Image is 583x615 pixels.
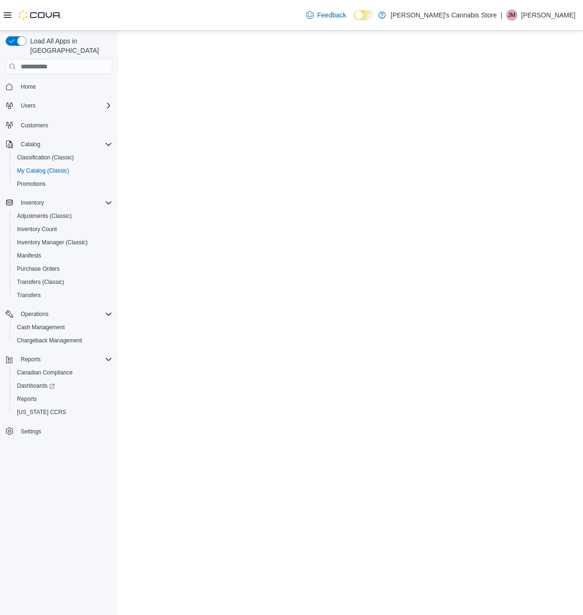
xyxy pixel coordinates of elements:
[17,354,112,365] span: Reports
[21,428,41,435] span: Settings
[2,80,116,93] button: Home
[13,335,86,346] a: Chargeback Management
[508,9,516,21] span: JM
[17,100,112,111] span: Users
[13,263,64,274] a: Purchase Orders
[17,197,112,208] span: Inventory
[13,224,112,235] span: Inventory Count
[13,393,41,405] a: Reports
[17,212,72,220] span: Adjustments (Classic)
[9,406,116,419] button: [US_STATE] CCRS
[21,83,36,91] span: Home
[17,120,52,131] a: Customers
[19,10,61,20] img: Cova
[13,178,50,190] a: Promotions
[17,139,112,150] span: Catalog
[13,165,112,176] span: My Catalog (Classic)
[17,239,88,246] span: Inventory Manager (Classic)
[13,276,68,288] a: Transfers (Classic)
[17,425,112,437] span: Settings
[13,276,112,288] span: Transfers (Classic)
[17,225,57,233] span: Inventory Count
[17,337,82,344] span: Chargeback Management
[13,250,45,261] a: Manifests
[500,9,502,21] p: |
[21,122,48,129] span: Customers
[17,180,46,188] span: Promotions
[9,275,116,289] button: Transfers (Classic)
[21,356,41,363] span: Reports
[17,369,73,376] span: Canadian Compliance
[17,81,112,92] span: Home
[9,321,116,334] button: Cash Management
[9,392,116,406] button: Reports
[6,76,112,463] nav: Complex example
[17,382,55,390] span: Dashboards
[17,408,66,416] span: [US_STATE] CCRS
[21,310,49,318] span: Operations
[17,154,74,161] span: Classification (Classic)
[17,308,52,320] button: Operations
[506,9,517,21] div: James McKenna
[2,138,116,151] button: Catalog
[9,164,116,177] button: My Catalog (Classic)
[17,167,69,175] span: My Catalog (Classic)
[17,426,45,437] a: Settings
[2,118,116,132] button: Customers
[9,379,116,392] a: Dashboards
[13,380,58,391] a: Dashboards
[13,152,78,163] a: Classification (Classic)
[317,10,346,20] span: Feedback
[13,367,112,378] span: Canadian Compliance
[2,307,116,321] button: Operations
[13,210,112,222] span: Adjustments (Classic)
[354,10,374,20] input: Dark Mode
[13,250,112,261] span: Manifests
[13,237,112,248] span: Inventory Manager (Classic)
[13,290,112,301] span: Transfers
[9,334,116,347] button: Chargeback Management
[9,366,116,379] button: Canadian Compliance
[17,291,41,299] span: Transfers
[391,9,497,21] p: [PERSON_NAME]'s Cannabis Store
[13,290,44,301] a: Transfers
[9,236,116,249] button: Inventory Manager (Classic)
[13,178,112,190] span: Promotions
[17,252,41,259] span: Manifests
[13,152,112,163] span: Classification (Classic)
[17,139,44,150] button: Catalog
[13,367,76,378] a: Canadian Compliance
[13,407,70,418] a: [US_STATE] CCRS
[9,151,116,164] button: Classification (Classic)
[17,265,60,273] span: Purchase Orders
[9,209,116,223] button: Adjustments (Classic)
[17,395,37,403] span: Reports
[17,278,64,286] span: Transfers (Classic)
[26,36,112,55] span: Load All Apps in [GEOGRAPHIC_DATA]
[17,119,112,131] span: Customers
[13,210,75,222] a: Adjustments (Classic)
[13,224,61,235] a: Inventory Count
[2,196,116,209] button: Inventory
[17,100,39,111] button: Users
[2,424,116,438] button: Settings
[13,380,112,391] span: Dashboards
[13,263,112,274] span: Purchase Orders
[13,237,92,248] a: Inventory Manager (Classic)
[13,335,112,346] span: Chargeback Management
[17,197,48,208] button: Inventory
[9,249,116,262] button: Manifests
[17,354,44,365] button: Reports
[17,81,40,92] a: Home
[13,165,73,176] a: My Catalog (Classic)
[21,102,35,109] span: Users
[13,407,112,418] span: Washington CCRS
[9,223,116,236] button: Inventory Count
[2,353,116,366] button: Reports
[9,262,116,275] button: Purchase Orders
[2,99,116,112] button: Users
[17,324,65,331] span: Cash Management
[9,177,116,191] button: Promotions
[9,289,116,302] button: Transfers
